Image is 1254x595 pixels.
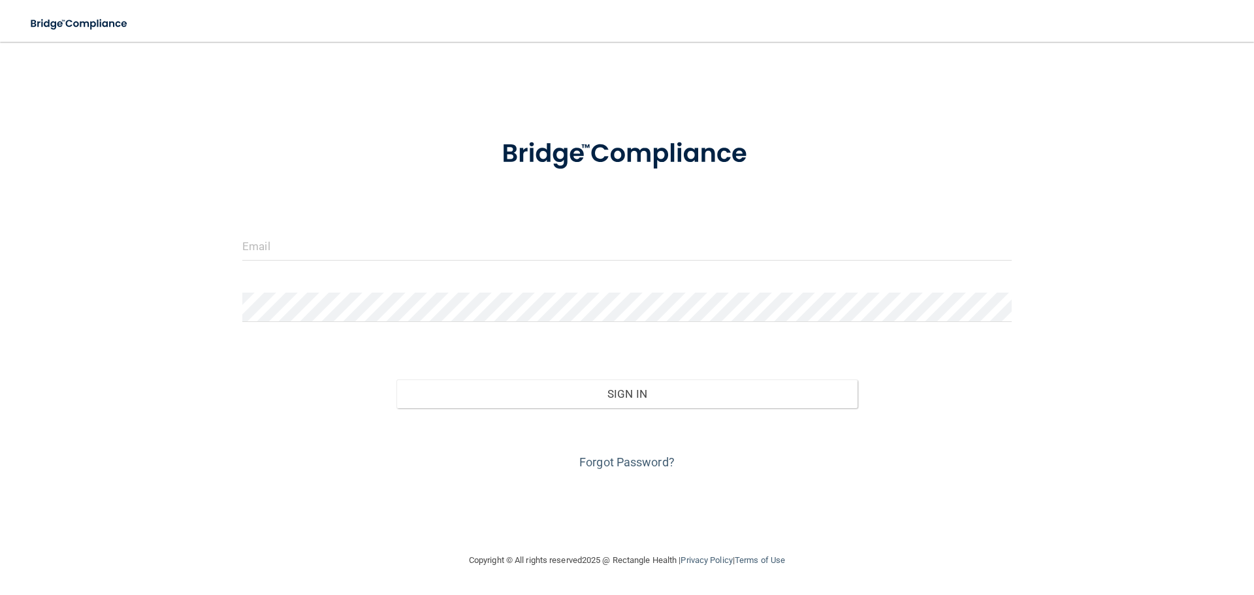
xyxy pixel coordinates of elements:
[681,555,732,565] a: Privacy Policy
[242,231,1012,261] input: Email
[389,539,865,581] div: Copyright © All rights reserved 2025 @ Rectangle Health | |
[20,10,140,37] img: bridge_compliance_login_screen.278c3ca4.svg
[396,379,858,408] button: Sign In
[735,555,785,565] a: Terms of Use
[475,120,779,188] img: bridge_compliance_login_screen.278c3ca4.svg
[579,455,675,469] a: Forgot Password?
